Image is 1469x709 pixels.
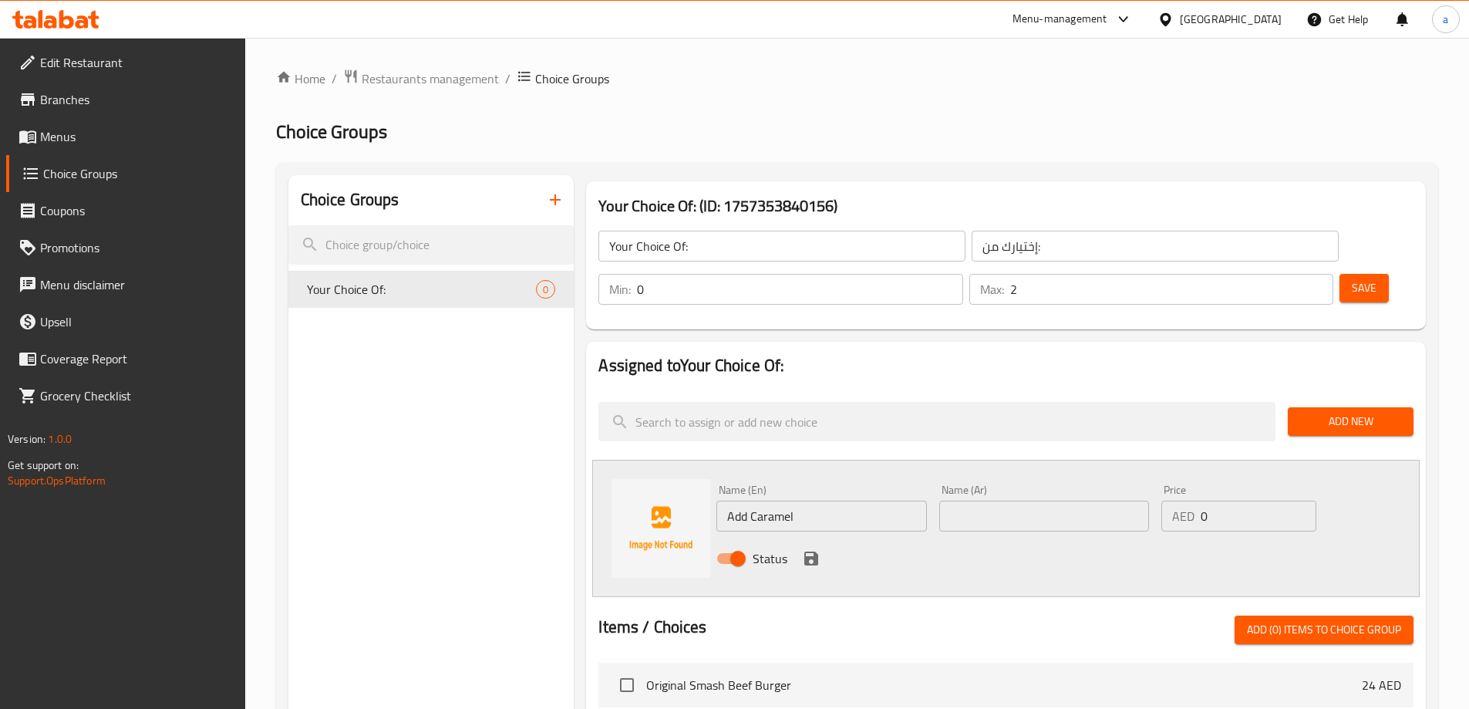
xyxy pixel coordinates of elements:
[598,194,1413,218] h3: Your Choice Of: (ID: 1757353840156)
[6,377,245,414] a: Grocery Checklist
[8,471,106,491] a: Support.OpsPlatform
[43,164,233,183] span: Choice Groups
[40,90,233,109] span: Branches
[1247,620,1401,640] span: Add (0) items to choice group
[800,547,823,570] button: save
[505,69,510,88] li: /
[301,188,399,211] h2: Choice Groups
[8,455,79,475] span: Get support on:
[598,354,1413,377] h2: Assigned to Your Choice Of:
[288,225,574,265] input: search
[939,501,1149,532] input: Enter name Ar
[40,53,233,72] span: Edit Restaurant
[48,429,72,449] span: 1.0.0
[40,275,233,294] span: Menu disclaimer
[598,616,706,639] h2: Items / Choices
[6,44,245,81] a: Edit Restaurant
[6,118,245,155] a: Menus
[1288,407,1413,436] button: Add New
[40,238,233,257] span: Promotions
[40,387,233,405] span: Grocery Checklist
[6,192,245,229] a: Coupons
[609,280,631,299] p: Min:
[1362,676,1401,694] p: 24 AED
[8,429,45,449] span: Version:
[980,280,1004,299] p: Max:
[753,549,787,568] span: Status
[40,349,233,368] span: Coverage Report
[535,69,609,88] span: Choice Groups
[307,280,537,299] span: Your Choice Of:
[6,81,245,118] a: Branches
[276,114,387,149] span: Choice Groups
[646,676,1362,694] span: Original Smash Beef Burger
[40,127,233,146] span: Menus
[611,669,643,701] span: Select choice
[1352,279,1376,298] span: Save
[716,501,926,532] input: Enter name En
[537,282,554,297] span: 0
[1339,274,1389,302] button: Save
[362,69,499,88] span: Restaurants management
[598,402,1275,441] input: search
[6,155,245,192] a: Choice Groups
[1235,616,1413,644] button: Add (0) items to choice group
[276,69,325,88] a: Home
[536,280,555,299] div: Choices
[40,201,233,220] span: Coupons
[288,271,574,308] div: Your Choice Of:0
[6,229,245,266] a: Promotions
[276,69,1438,89] nav: breadcrumb
[332,69,337,88] li: /
[343,69,499,89] a: Restaurants management
[6,340,245,377] a: Coverage Report
[40,312,233,331] span: Upsell
[6,266,245,303] a: Menu disclaimer
[1012,10,1107,29] div: Menu-management
[6,303,245,340] a: Upsell
[1172,507,1194,525] p: AED
[1180,11,1282,28] div: [GEOGRAPHIC_DATA]
[1443,11,1448,28] span: a
[1300,412,1401,431] span: Add New
[1201,501,1316,532] input: Please enter price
